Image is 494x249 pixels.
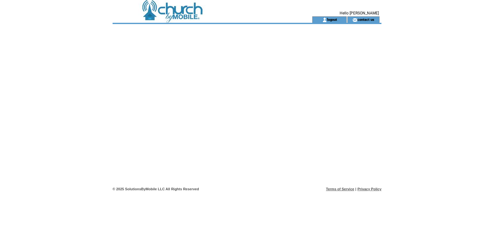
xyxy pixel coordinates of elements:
span: © 2025 SolutionsByMobile LLC All Rights Reserved [113,187,199,191]
span: | [355,187,356,191]
img: contact_us_icon.gif [352,17,357,22]
a: logout [327,17,337,21]
a: Privacy Policy [357,187,381,191]
a: Terms of Service [326,187,354,191]
span: Hello [PERSON_NAME] [340,11,379,15]
a: contact us [357,17,374,21]
img: account_icon.gif [322,17,327,22]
